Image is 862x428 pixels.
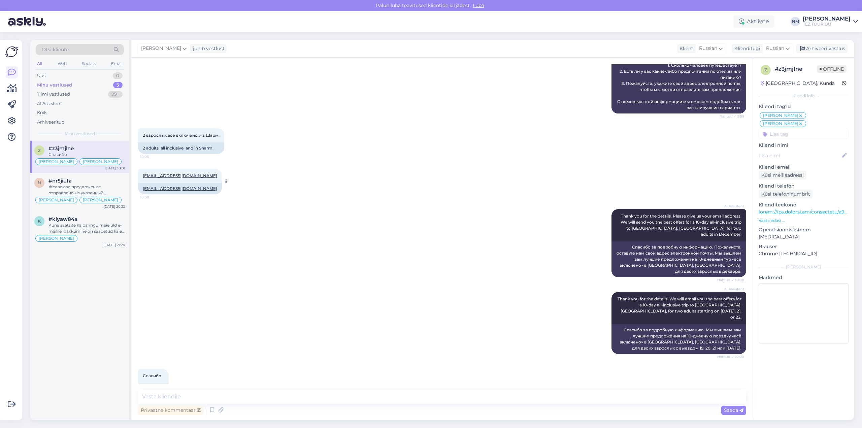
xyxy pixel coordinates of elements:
span: Offline [817,65,847,73]
div: Желаемое предложение отправлено на указанный электронный адрес. [48,184,125,196]
div: Thank you [138,383,169,394]
p: Brauser [759,243,849,250]
span: [PERSON_NAME] [39,236,74,240]
div: All [36,59,43,68]
div: Minu vestlused [37,82,72,89]
div: Email [110,59,124,68]
div: Спасибо [48,152,125,158]
div: 2 adults, all inclusive, and in Sharm. [138,142,224,154]
div: juhib vestlust [190,45,225,52]
a: [EMAIL_ADDRESS][DOMAIN_NAME] [143,173,217,178]
p: Märkmed [759,274,849,281]
div: 0 [113,72,123,79]
span: 10:00 [140,195,165,200]
span: Minu vestlused [65,131,95,137]
span: [PERSON_NAME] [39,198,74,202]
span: 10:00 [140,154,165,159]
span: [PERSON_NAME] [763,122,798,126]
a: [EMAIL_ADDRESS][DOMAIN_NAME] [143,186,217,191]
div: Спасибо за подробную информацию. Мы вышлем вам лучшие предложения на 10-дневную поездку «всё вклю... [611,324,746,354]
div: TEZ TOUR OÜ [803,22,851,27]
div: Web [56,59,68,68]
div: Uus [37,72,45,79]
p: Vaata edasi ... [759,218,849,224]
span: AI Assistent [719,287,744,292]
span: 2 взрослых,все включено,и в Шарм. [143,133,220,138]
div: Kliendi info [759,93,849,99]
div: Küsi meiliaadressi [759,171,806,180]
p: [MEDICAL_DATA] [759,233,849,240]
div: [DATE] 21:20 [104,242,125,248]
div: 99+ [108,91,123,98]
span: Thank you for the details. Please give us your email address. We will send you the best offers fo... [621,213,742,237]
span: Luba [471,2,486,8]
div: 3 [113,82,123,89]
span: Otsi kliente [42,46,69,53]
img: Askly Logo [5,45,18,58]
span: Russian [699,45,717,52]
span: #nr5jiufa [48,178,72,184]
span: [PERSON_NAME] [83,198,118,202]
div: Kõik [37,109,47,116]
div: [DATE] 20:22 [104,204,125,209]
span: [PERSON_NAME] [39,160,74,164]
a: [PERSON_NAME]TEZ TOUR OÜ [803,16,858,27]
p: Operatsioonisüsteem [759,226,849,233]
div: NM [791,17,800,26]
span: Nähtud ✓ 9:59 [719,114,744,119]
div: Klient [677,45,693,52]
div: [DATE] 10:01 [105,166,125,171]
p: Kliendi email [759,164,849,171]
div: Aktiivne [733,15,774,28]
div: AI Assistent [37,100,62,107]
div: Спасибо за подробную информацию. Пожалуйста, оставьте нам свой адрес электронной почты. Мы вышлем... [611,241,746,277]
div: Tiimi vestlused [37,91,70,98]
span: Спасибо [143,373,161,378]
span: Saada [724,407,743,413]
span: [PERSON_NAME] [83,160,118,164]
p: Chrome [TECHNICAL_ID] [759,250,849,257]
span: Thank you for the details. We will email you the best offers for a 10-day all-inclusive trip to [... [618,296,742,320]
span: n [38,180,41,185]
p: Kliendi tag'id [759,103,849,110]
p: Kliendi telefon [759,183,849,190]
input: Lisa nimi [759,152,841,159]
span: #z3jmjlne [48,145,74,152]
span: #klyaw84a [48,216,77,222]
p: Kliendi nimi [759,142,849,149]
p: Klienditeekond [759,201,849,208]
span: AI Assistent [719,204,744,209]
div: Socials [80,59,97,68]
span: [PERSON_NAME] [763,113,798,118]
div: # z3jmjlne [775,65,817,73]
div: Klienditugi [732,45,760,52]
div: Чтобы помочь вам с туром в [GEOGRAPHIC_DATA], который начинается 19, 20, 21 или [DATE] на 10 дней... [611,35,746,113]
div: Arhiveeri vestlus [796,44,848,53]
span: [PERSON_NAME] [141,45,181,52]
div: [PERSON_NAME] [803,16,851,22]
span: k [38,219,41,224]
span: z [764,67,767,72]
div: Arhiveeritud [37,119,65,126]
input: Lisa tag [759,129,849,139]
span: z [38,148,41,153]
div: Privaatne kommentaar [138,406,204,415]
div: Küsi telefoninumbrit [759,190,813,199]
div: [PERSON_NAME] [759,264,849,270]
span: Nähtud ✓ 10:00 [717,277,744,283]
div: Kuna saatsite ka päringu meie üld e-mailile, pakkumine on saadetud ka e-mailile tagasikirjaga. [48,222,125,234]
span: Russian [766,45,784,52]
div: [GEOGRAPHIC_DATA], Kunda [761,80,835,87]
span: Nähtud ✓ 10:00 [717,354,744,359]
